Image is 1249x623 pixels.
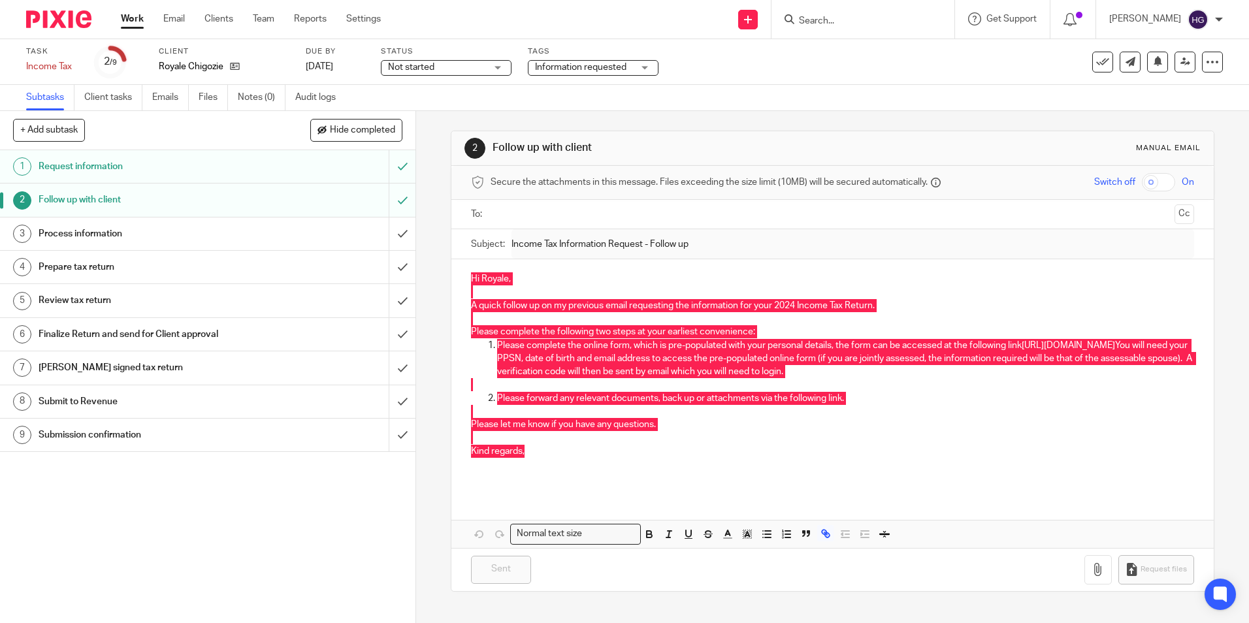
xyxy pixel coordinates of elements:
[13,359,31,377] div: 7
[294,12,327,25] a: Reports
[381,46,511,57] label: Status
[491,176,928,189] span: Secure the attachments in this message. Files exceeding the size limit (10MB) will be secured aut...
[199,85,228,110] a: Files
[497,339,1193,379] p: Please complete the online form, which is pre-populated with your personal details, the form can ...
[26,60,78,73] div: Income Tax
[26,85,74,110] a: Subtasks
[104,54,117,69] div: 2
[330,125,395,136] span: Hide completed
[39,190,263,210] h1: Follow up with client
[471,556,531,584] input: Sent
[493,141,860,155] h1: Follow up with client
[471,272,1193,285] p: Hi Royale,
[471,208,485,221] label: To:
[1141,564,1187,575] span: Request files
[1118,555,1194,584] button: Request files
[13,292,31,310] div: 5
[39,325,263,344] h1: Finalize Return and send for Client approval
[204,12,233,25] a: Clients
[1182,176,1194,189] span: On
[388,63,434,72] span: Not started
[1188,9,1208,30] img: svg%3E
[163,12,185,25] a: Email
[39,291,263,310] h1: Review tax return
[39,224,263,244] h1: Process information
[121,12,144,25] a: Work
[253,12,274,25] a: Team
[497,392,1193,405] p: Please forward any relevant documents, back up or attachments via the following link.
[1094,176,1135,189] span: Switch off
[13,119,85,141] button: + Add subtask
[346,12,381,25] a: Settings
[1136,143,1201,153] div: Manual email
[159,46,289,57] label: Client
[1022,341,1115,350] a: [URL][DOMAIN_NAME]
[26,46,78,57] label: Task
[13,258,31,276] div: 4
[471,238,505,251] label: Subject:
[986,14,1037,24] span: Get Support
[1175,204,1194,224] button: Cc
[535,63,626,72] span: Information requested
[110,59,117,66] small: /9
[13,325,31,343] div: 6
[798,16,915,27] input: Search
[13,157,31,176] div: 1
[13,392,31,411] div: 8
[310,119,402,141] button: Hide completed
[471,312,1193,339] p: Please complete the following two steps at your earliest convenience:
[471,405,1193,432] p: Please let me know if you have any questions.
[26,10,91,28] img: Pixie
[152,85,189,110] a: Emails
[510,524,641,544] div: Search for option
[84,85,142,110] a: Client tasks
[238,85,285,110] a: Notes (0)
[39,157,263,176] h1: Request information
[159,60,223,73] p: Royale Chigozie
[13,426,31,444] div: 9
[528,46,658,57] label: Tags
[13,191,31,210] div: 2
[39,425,263,445] h1: Submission confirmation
[39,358,263,377] h1: [PERSON_NAME] signed tax return
[586,527,633,541] input: Search for option
[513,527,585,541] span: Normal text size
[1109,12,1181,25] p: [PERSON_NAME]
[306,46,365,57] label: Due by
[306,62,333,71] span: [DATE]
[295,85,346,110] a: Audit logs
[464,138,485,159] div: 2
[471,299,1193,312] p: A quick follow up on my previous email requesting the information for your 2024 Income Tax Return.
[471,431,1193,458] p: Kind regards,
[13,225,31,243] div: 3
[39,392,263,411] h1: Submit to Revenue
[39,257,263,277] h1: Prepare tax return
